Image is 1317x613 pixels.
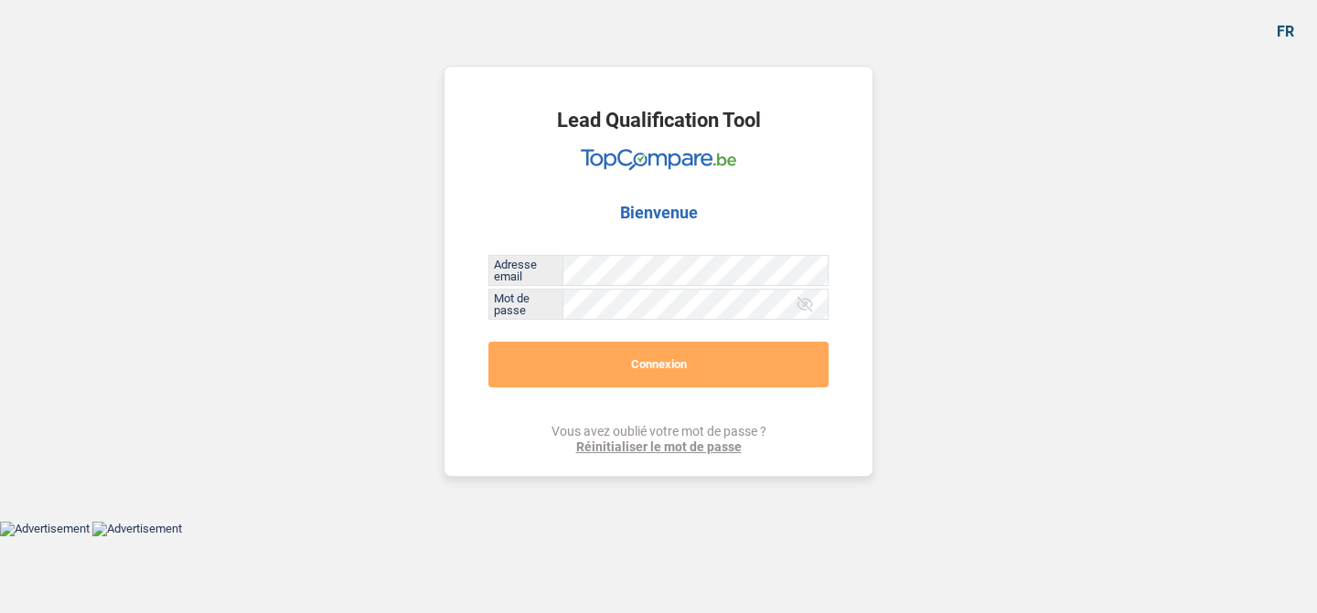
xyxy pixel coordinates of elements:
[557,111,761,131] h1: Lead Qualification Tool
[489,290,563,319] label: Mot de passe
[92,522,182,536] img: Advertisement
[488,342,829,387] button: Connexion
[1277,23,1294,40] div: fr
[551,439,766,455] a: Réinitialiser le mot de passe
[620,203,698,223] h2: Bienvenue
[489,256,563,285] label: Adresse email
[551,424,766,455] div: Vous avez oublié votre mot de passe ?
[581,149,736,171] img: TopCompare Logo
